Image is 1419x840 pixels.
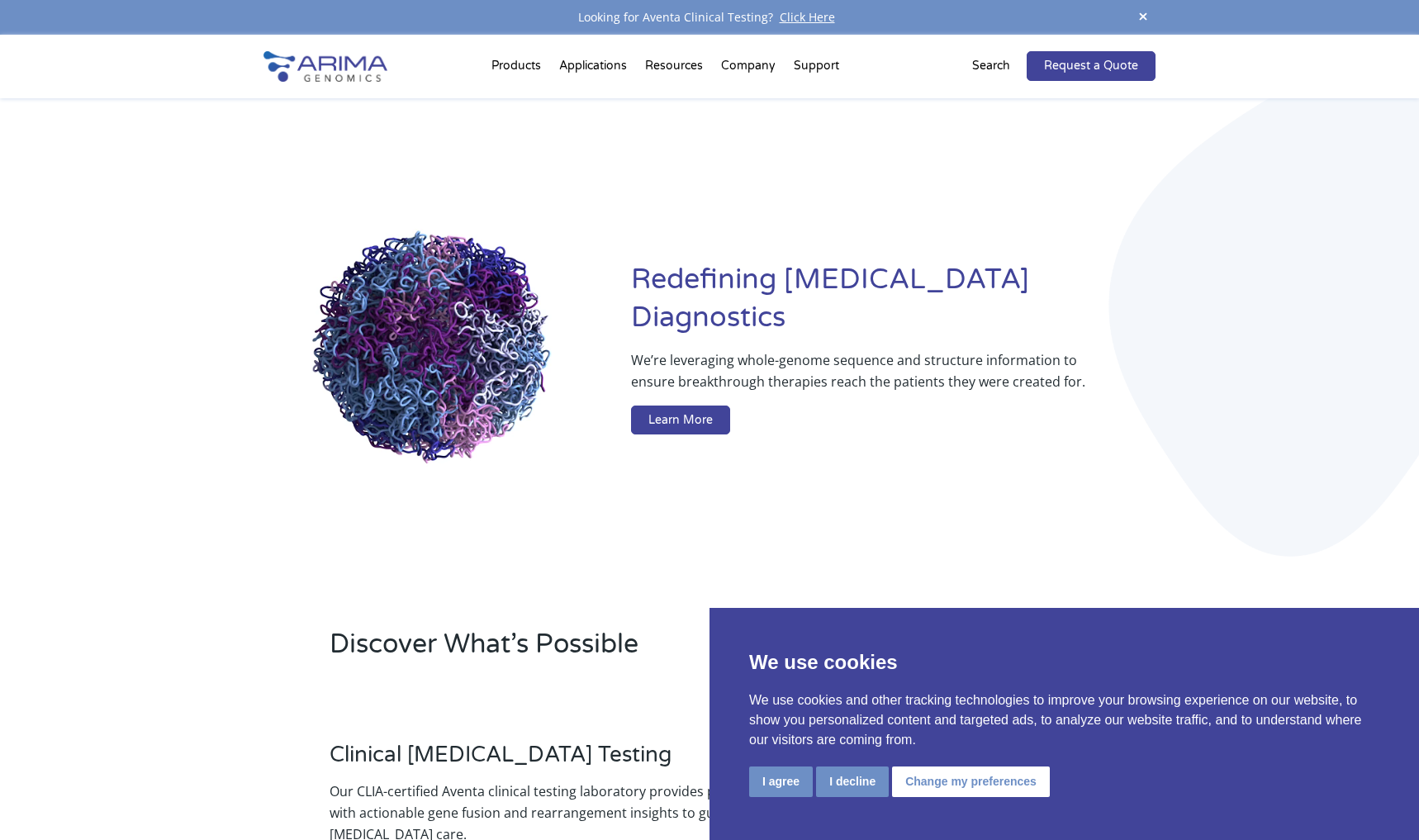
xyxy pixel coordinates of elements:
[631,406,730,435] a: Learn More
[263,7,1156,28] div: Looking for Aventa Clinical Testing?
[330,626,920,676] h2: Discover What’s Possible
[631,349,1089,406] p: We’re leveraging whole-genome sequence and structure information to ensure breakthrough therapies...
[749,648,1379,677] p: We use cookies
[773,9,842,25] a: Click Here
[892,766,1050,797] button: Change my preferences
[749,691,1379,750] p: We use cookies and other tracking technologies to improve your browsing experience on our website...
[1027,51,1156,81] a: Request a Quote
[263,51,387,82] img: Arima-Genomics-logo
[749,766,813,797] button: I agree
[631,261,1156,349] h1: Redefining [MEDICAL_DATA] Diagnostics
[330,742,779,781] h3: Clinical [MEDICAL_DATA] Testing
[972,55,1010,77] p: Search
[816,766,889,797] button: I decline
